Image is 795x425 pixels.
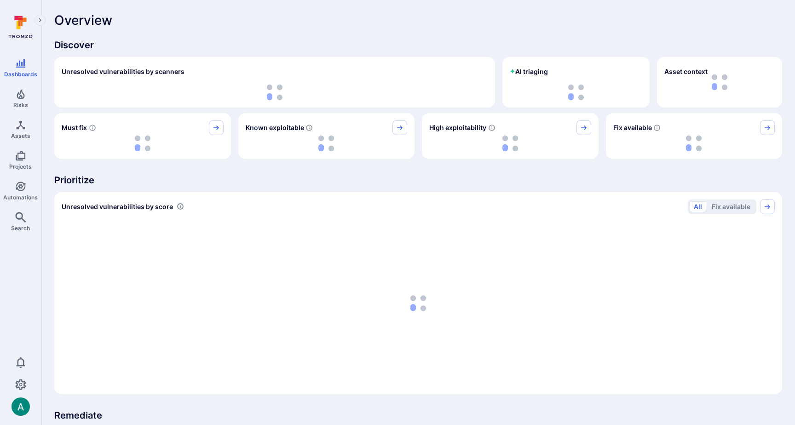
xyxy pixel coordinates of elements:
[686,136,702,151] img: Loading...
[35,15,46,26] button: Expand navigation menu
[246,123,304,132] span: Known exploitable
[422,113,599,159] div: High exploitability
[318,136,334,151] img: Loading...
[11,132,30,139] span: Assets
[54,409,782,422] span: Remediate
[54,113,231,159] div: Must fix
[568,85,584,100] img: Loading...
[690,201,706,212] button: All
[653,124,661,131] svg: Vulnerabilities with fix available
[502,136,518,151] img: Loading...
[62,220,775,387] div: loading spinner
[54,13,112,28] span: Overview
[238,113,415,159] div: Known exploitable
[305,124,313,131] svg: Confirmed exploitable by KEV
[11,225,30,232] span: Search
[4,71,37,78] span: Dashboards
[613,135,775,152] div: loading spinner
[89,124,96,131] svg: Risk score >=40 , missed SLA
[37,17,43,24] i: Expand navigation menu
[62,202,173,211] span: Unresolved vulnerabilities by score
[12,397,30,416] div: Arjan Dehar
[62,135,224,152] div: loading spinner
[54,39,782,51] span: Discover
[3,194,38,201] span: Automations
[410,295,426,311] img: Loading...
[9,163,32,170] span: Projects
[510,67,548,76] h2: AI triaging
[177,202,184,211] div: Number of vulnerabilities in status 'Open' 'Triaged' and 'In process' grouped by score
[488,124,495,131] svg: EPSS score ≥ 0.7
[12,397,30,416] img: ACg8ocLSa5mPYBaXNx3eFu_EmspyJX0laNWN7cXOFirfQ7srZveEpg=s96-c
[62,85,488,100] div: loading spinner
[429,135,591,152] div: loading spinner
[267,85,282,100] img: Loading...
[606,113,783,159] div: Fix available
[246,135,408,152] div: loading spinner
[62,67,184,76] h2: Unresolved vulnerabilities by scanners
[613,123,652,132] span: Fix available
[510,85,642,100] div: loading spinner
[135,136,150,151] img: Loading...
[708,201,755,212] button: Fix available
[664,67,708,76] span: Asset context
[429,123,486,132] span: High exploitability
[13,102,28,108] span: Risks
[54,174,782,187] span: Prioritize
[62,123,87,132] span: Must fix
